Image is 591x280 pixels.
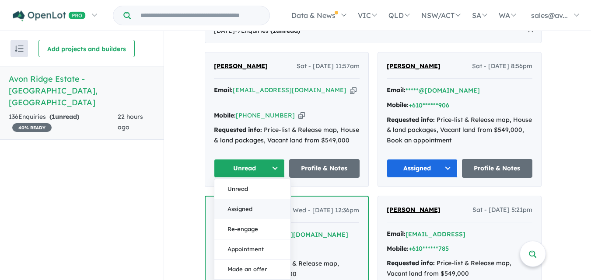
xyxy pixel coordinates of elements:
[214,179,290,199] button: Unread
[387,61,441,72] a: [PERSON_NAME]
[387,245,409,252] strong: Mobile:
[387,101,409,109] strong: Mobile:
[205,19,542,43] div: [DATE]
[214,239,290,259] button: Appointment
[387,258,532,279] div: Price-list & Release map, Vacant land from $549,000
[12,123,52,132] span: 40 % READY
[387,259,435,267] strong: Requested info:
[387,230,406,238] strong: Email:
[406,230,465,239] button: [EMAIL_ADDRESS]
[387,116,435,124] strong: Requested info:
[298,111,305,120] button: Copy
[236,111,295,119] a: [PHONE_NUMBER]
[214,259,290,280] button: Made an offer
[38,40,135,57] button: Add projects and builders
[52,113,55,121] span: 1
[297,61,360,72] span: Sat - [DATE] 11:57am
[214,62,268,70] span: [PERSON_NAME]
[214,199,290,219] button: Assigned
[133,6,268,25] input: Try estate name, suburb, builder or developer
[13,10,86,21] img: Openlot PRO Logo White
[387,62,441,70] span: [PERSON_NAME]
[214,125,360,146] div: Price-list & Release map, House & land packages, Vacant land from $549,000
[214,86,233,94] strong: Email:
[214,111,236,119] strong: Mobile:
[350,86,357,95] button: Copy
[387,206,441,214] span: [PERSON_NAME]
[472,61,532,72] span: Sat - [DATE] 8:56pm
[214,126,262,134] strong: Requested info:
[293,205,359,216] span: Wed - [DATE] 12:36pm
[387,205,441,215] a: [PERSON_NAME]
[289,159,360,178] a: Profile & Notes
[214,219,290,239] button: Re-engage
[118,113,143,131] span: 22 hours ago
[387,115,532,146] div: Price-list & Release map, House & land packages, Vacant land from $549,000, Book an appointment
[387,86,406,94] strong: Email:
[49,113,79,121] strong: ( unread)
[15,45,24,52] img: sort.svg
[531,11,568,20] span: sales@av...
[214,61,268,72] a: [PERSON_NAME]
[214,159,285,178] button: Unread
[233,86,346,94] a: [EMAIL_ADDRESS][DOMAIN_NAME]
[462,159,533,178] a: Profile & Notes
[9,73,155,108] h5: Avon Ridge Estate - [GEOGRAPHIC_DATA] , [GEOGRAPHIC_DATA]
[387,159,458,178] button: Assigned
[472,205,532,215] span: Sat - [DATE] 5:21pm
[9,112,118,133] div: 136 Enquir ies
